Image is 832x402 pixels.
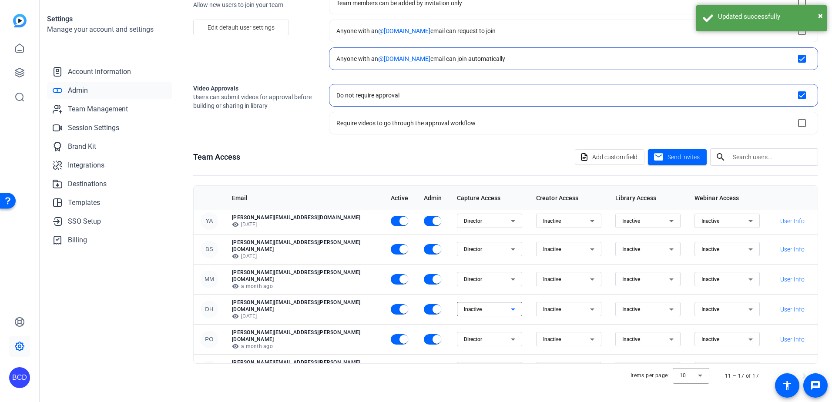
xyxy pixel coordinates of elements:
[47,24,172,35] h2: Manage your account and settings
[688,186,767,210] th: Webinar Access
[529,186,608,210] th: Creator Access
[336,119,476,127] div: Require videos to go through the approval workflow
[193,20,289,35] button: Edit default user settings
[68,216,101,227] span: SSO Setup
[47,14,172,24] h1: Settings
[232,313,239,320] mat-icon: visibility
[543,306,561,312] span: Inactive
[701,246,719,252] span: Inactive
[201,271,218,288] div: MM
[232,269,377,283] p: [PERSON_NAME][EMAIL_ADDRESS][PERSON_NAME][DOMAIN_NAME]
[232,221,239,228] mat-icon: visibility
[774,332,811,347] button: User Info
[232,283,239,290] mat-icon: visibility
[608,186,688,210] th: Library Access
[774,271,811,287] button: User Info
[208,19,275,36] span: Edit default user settings
[201,301,218,318] div: DH
[47,119,172,137] a: Session Settings
[336,54,505,63] div: Anyone with an email can join automatically
[232,214,377,221] p: [PERSON_NAME][EMAIL_ADDRESS][DOMAIN_NAME]
[575,149,644,165] button: Add custom field
[13,14,27,27] img: blue-gradient.svg
[464,218,482,224] span: Director
[725,372,759,380] div: 11 – 17 of 17
[9,367,30,388] div: BCD
[47,82,172,99] a: Admin
[631,371,669,380] div: Items per page:
[622,306,640,312] span: Inactive
[780,217,805,225] span: User Info
[193,93,315,110] span: Users can submit videos for approval before building or sharing in library
[733,152,811,162] input: Search users...
[417,186,450,210] th: Admin
[232,283,377,290] p: a month ago
[225,186,384,210] th: Email
[47,194,172,211] a: Templates
[232,343,239,350] mat-icon: visibility
[232,253,377,260] p: [DATE]
[592,149,637,165] span: Add custom field
[47,138,172,155] a: Brand Kit
[774,213,811,229] button: User Info
[701,306,719,312] span: Inactive
[774,241,811,257] button: User Info
[68,104,128,114] span: Team Management
[622,276,640,282] span: Inactive
[464,336,482,342] span: Director
[718,12,820,22] div: Updated successfully
[668,153,700,162] span: Send invites
[47,100,172,118] a: Team Management
[701,336,719,342] span: Inactive
[780,305,805,314] span: User Info
[232,239,377,253] p: [PERSON_NAME][EMAIL_ADDRESS][PERSON_NAME][DOMAIN_NAME]
[201,361,218,378] div: KAA
[47,63,172,80] a: Account Information
[773,365,794,386] button: Previous page
[232,253,239,260] mat-icon: visibility
[336,27,496,35] div: Anyone with an email can request to join
[68,235,87,245] span: Billing
[232,343,377,350] p: a month ago
[68,179,107,189] span: Destinations
[47,231,172,249] a: Billing
[336,91,399,100] div: Do not require approval
[701,218,719,224] span: Inactive
[384,186,417,210] th: Active
[818,10,823,21] span: ×
[232,329,377,343] p: [PERSON_NAME][EMAIL_ADDRESS][PERSON_NAME][DOMAIN_NAME]
[47,213,172,230] a: SSO Setup
[68,123,119,133] span: Session Settings
[818,9,823,22] button: Close
[68,141,96,152] span: Brand Kit
[378,55,430,62] span: @[DOMAIN_NAME]
[653,152,664,163] mat-icon: mail
[47,157,172,174] a: Integrations
[232,299,377,313] p: [PERSON_NAME][EMAIL_ADDRESS][PERSON_NAME][DOMAIN_NAME]
[701,276,719,282] span: Inactive
[810,380,821,391] mat-icon: message
[774,362,811,377] button: User Info
[232,221,377,228] p: [DATE]
[543,336,561,342] span: Inactive
[622,336,640,342] span: Inactive
[47,175,172,193] a: Destinations
[193,0,315,9] span: Allow new users to join your team
[193,151,240,163] h1: Team Access
[68,160,104,171] span: Integrations
[543,246,561,252] span: Inactive
[780,245,805,254] span: User Info
[780,275,805,284] span: User Info
[68,67,131,77] span: Account Information
[780,335,805,344] span: User Info
[622,218,640,224] span: Inactive
[201,241,218,258] div: BS
[464,306,482,312] span: Inactive
[710,152,731,162] mat-icon: search
[774,301,811,317] button: User Info
[193,84,315,93] h2: Video Approvals
[648,149,707,165] button: Send invites
[543,218,561,224] span: Inactive
[201,331,218,348] div: PO
[543,276,561,282] span: Inactive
